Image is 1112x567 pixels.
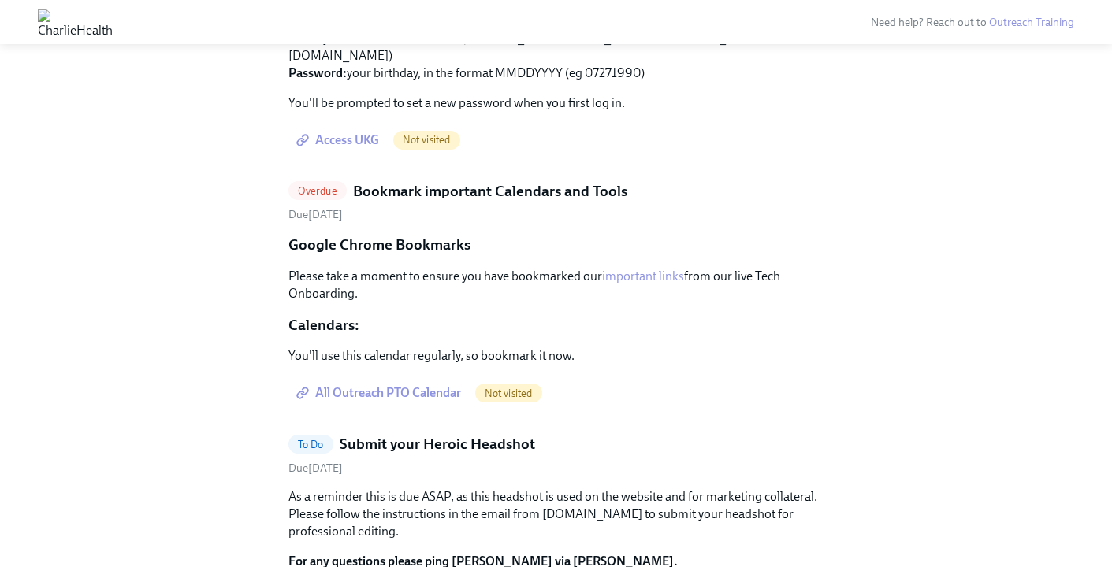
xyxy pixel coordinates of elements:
a: OverdueBookmark important Calendars and ToolsDue[DATE] [288,181,824,223]
span: Need help? Reach out to [871,16,1074,29]
p: Calendars: [288,315,824,335]
span: Overdue [288,185,347,197]
h5: Submit your Heroic Headshot [340,434,535,454]
strong: Email: [288,31,323,46]
span: To Do [288,439,333,450]
span: Not visited [475,387,542,399]
p: Please take a moment to ensure you have bookmarked our from our live Tech Onboarding. [288,268,824,302]
img: CharlieHealth [38,9,113,35]
p: Google Chrome Bookmarks [288,235,824,255]
strong: Password: [288,65,347,80]
h5: Bookmark important Calendars and Tools [353,181,627,202]
span: All Outreach PTO Calendar [299,385,461,401]
a: Outreach Training [989,16,1074,29]
a: Access UKG [288,124,390,156]
span: Friday, October 10th 2025, 7:00 am [288,461,343,475]
p: As a reminder this is due ASAP, as this headshot is used on the website and for marketing collate... [288,488,824,540]
a: important links [602,269,684,283]
a: To DoSubmit your Heroic HeadshotDue[DATE] [288,434,824,476]
span: Not visited [393,134,460,146]
p: Sign in using these details: your Charlie Health email ([PERSON_NAME][EMAIL_ADDRESS][PERSON_NAME]... [288,13,824,82]
a: All Outreach PTO Calendar [288,377,472,409]
p: You'll be prompted to set a new password when you first log in. [288,94,824,112]
p: You'll use this calendar regularly, so bookmark it now. [288,347,824,365]
span: Tuesday, October 7th 2025, 7:00 am [288,208,343,221]
span: Access UKG [299,132,379,148]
